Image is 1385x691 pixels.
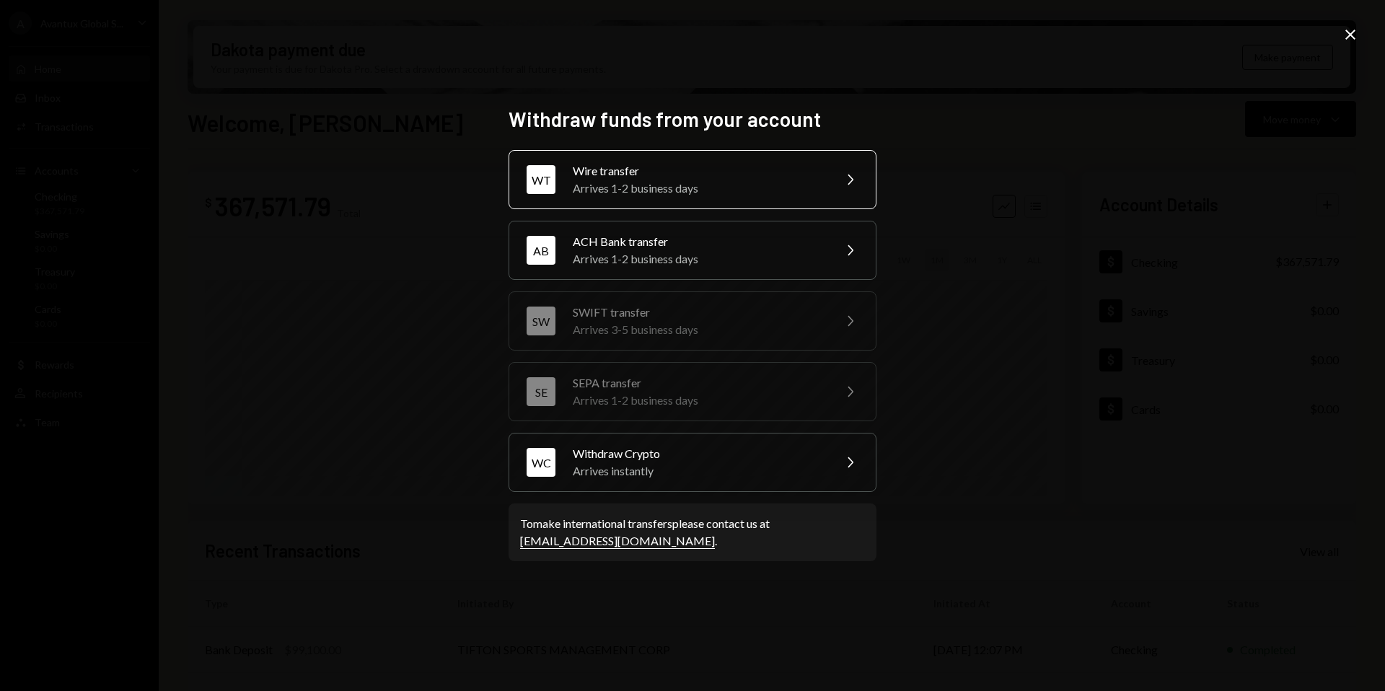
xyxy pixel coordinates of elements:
a: [EMAIL_ADDRESS][DOMAIN_NAME] [520,534,715,549]
div: Wire transfer [573,162,824,180]
button: SWSWIFT transferArrives 3-5 business days [509,291,876,351]
button: WTWire transferArrives 1-2 business days [509,150,876,209]
h2: Withdraw funds from your account [509,105,876,133]
button: SESEPA transferArrives 1-2 business days [509,362,876,421]
div: Arrives 3-5 business days [573,321,824,338]
div: To make international transfers please contact us at . [520,515,865,550]
div: SEPA transfer [573,374,824,392]
div: SE [527,377,555,406]
button: ABACH Bank transferArrives 1-2 business days [509,221,876,280]
div: WC [527,448,555,477]
div: WT [527,165,555,194]
button: WCWithdraw CryptoArrives instantly [509,433,876,492]
div: SW [527,307,555,335]
div: AB [527,236,555,265]
div: Arrives 1-2 business days [573,392,824,409]
div: SWIFT transfer [573,304,824,321]
div: Arrives 1-2 business days [573,250,824,268]
div: Arrives instantly [573,462,824,480]
div: Arrives 1-2 business days [573,180,824,197]
div: Withdraw Crypto [573,445,824,462]
div: ACH Bank transfer [573,233,824,250]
